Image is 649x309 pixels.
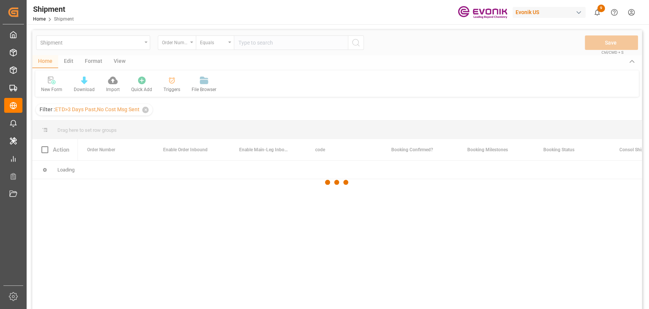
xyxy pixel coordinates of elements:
button: show 9 new notifications [589,4,606,21]
a: Home [33,16,46,22]
div: Shipment [33,3,74,15]
span: 9 [597,5,605,12]
div: Evonik US [513,7,586,18]
button: Evonik US [513,5,589,19]
img: Evonik-brand-mark-Deep-Purple-RGB.jpeg_1700498283.jpeg [458,6,507,19]
button: Help Center [606,4,623,21]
